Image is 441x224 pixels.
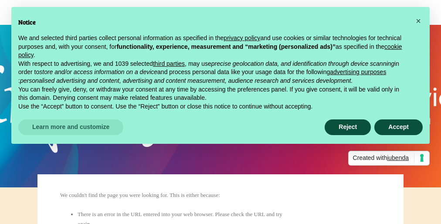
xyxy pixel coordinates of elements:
p: Use the “Accept” button to consent. Use the “Reject” button or close this notice to continue with... [18,102,409,111]
span: iubenda [387,154,409,161]
button: Reject [325,119,371,135]
a: cookie policy [18,43,402,59]
h2: Notice [18,17,409,27]
span: × [416,16,421,26]
em: personalised advertising and content, advertising and content measurement, audience research and ... [20,77,353,84]
button: Close this notice [411,14,425,28]
a: Created withiubenda [348,151,430,166]
button: Learn more and customize [18,119,123,135]
button: advertising purposes [330,68,386,77]
p: With respect to advertising, we and 1039 selected , may use in order to and process personal data... [18,60,409,85]
span: Created with [353,154,414,163]
button: third parties [153,60,185,68]
em: store and/or access information on a device [39,68,157,75]
p: We couldn't find the page you were looking for. This is either because: [60,190,286,200]
em: precise geolocation data, and identification through device scanning [211,60,394,67]
button: Accept [374,119,423,135]
p: You can freely give, deny, or withdraw your consent at any time by accessing the preferences pane... [18,85,409,102]
strong: functionality, experience, measurement and “marketing (personalized ads)” [117,43,336,50]
a: privacy policy [224,34,260,41]
p: We and selected third parties collect personal information as specified in the and use cookies or... [18,34,409,60]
